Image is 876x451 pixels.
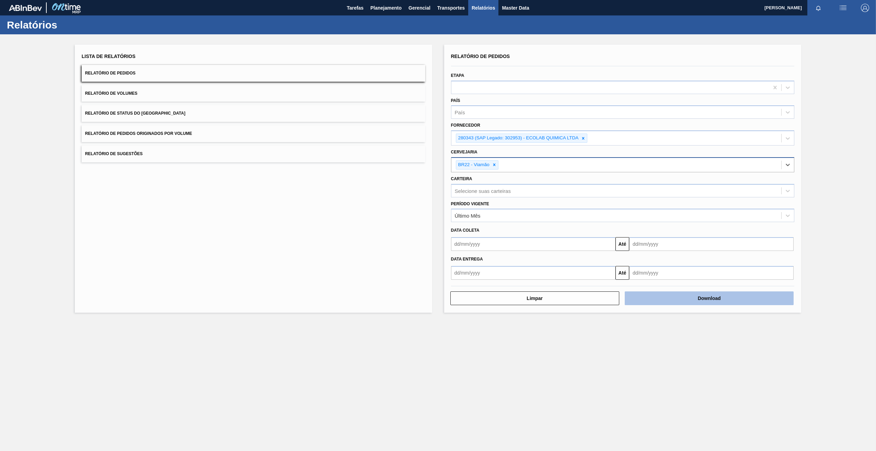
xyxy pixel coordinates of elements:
[451,54,510,59] span: Relatório de Pedidos
[861,4,869,12] img: Logout
[437,4,465,12] span: Transportes
[472,4,495,12] span: Relatórios
[456,161,491,169] div: BR22 - Viamão
[85,91,137,96] span: Relatório de Volumes
[82,54,136,59] span: Lista de Relatórios
[7,21,129,29] h1: Relatórios
[451,266,615,280] input: dd/mm/yyyy
[82,105,425,122] button: Relatório de Status do [GEOGRAPHIC_DATA]
[455,109,465,115] div: País
[82,125,425,142] button: Relatório de Pedidos Originados por Volume
[451,123,480,128] label: Fornecedor
[370,4,402,12] span: Planejamento
[455,213,481,219] div: Último Mês
[9,5,42,11] img: TNhmsLtSVTkK8tSr43FrP2fwEKptu5GPRR3wAAAABJRU5ErkJggg==
[85,131,192,136] span: Relatório de Pedidos Originados por Volume
[629,266,794,280] input: dd/mm/yyyy
[807,3,829,13] button: Notificações
[615,237,629,251] button: Até
[85,151,143,156] span: Relatório de Sugestões
[451,228,480,233] span: Data coleta
[347,4,364,12] span: Tarefas
[451,237,615,251] input: dd/mm/yyyy
[82,85,425,102] button: Relatório de Volumes
[450,291,619,305] button: Limpar
[456,134,580,142] div: 280343 (SAP Legado: 302953) - ECOLAB QUIMICA LTDA
[408,4,430,12] span: Gerencial
[82,65,425,82] button: Relatório de Pedidos
[451,201,489,206] label: Período Vigente
[625,291,794,305] button: Download
[502,4,529,12] span: Master Data
[451,150,477,154] label: Cervejaria
[629,237,794,251] input: dd/mm/yyyy
[455,188,511,194] div: Selecione suas carteiras
[451,257,483,262] span: Data entrega
[85,71,136,76] span: Relatório de Pedidos
[839,4,847,12] img: userActions
[451,176,472,181] label: Carteira
[615,266,629,280] button: Até
[451,98,460,103] label: País
[451,73,464,78] label: Etapa
[85,111,185,116] span: Relatório de Status do [GEOGRAPHIC_DATA]
[82,146,425,162] button: Relatório de Sugestões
